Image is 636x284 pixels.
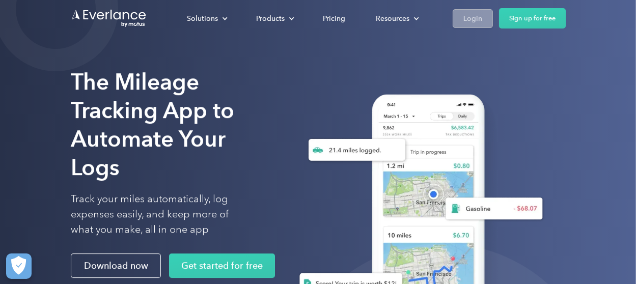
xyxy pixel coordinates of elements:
button: Cookies Settings [6,253,32,279]
a: Go to homepage [71,9,147,28]
p: Track your miles automatically, log expenses easily, and keep more of what you make, all in one app [71,191,253,237]
a: Get started for free [169,253,275,278]
div: Solutions [177,10,236,27]
div: Products [256,12,285,25]
div: Resources [376,12,409,25]
a: Pricing [313,10,355,27]
a: Download now [71,253,161,278]
a: Sign up for free [499,8,566,29]
div: Resources [366,10,427,27]
div: Products [246,10,302,27]
div: Solutions [187,12,218,25]
div: Pricing [323,12,345,25]
strong: The Mileage Tracking App to Automate Your Logs [71,68,234,181]
div: Login [463,12,482,25]
a: Login [453,9,493,28]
